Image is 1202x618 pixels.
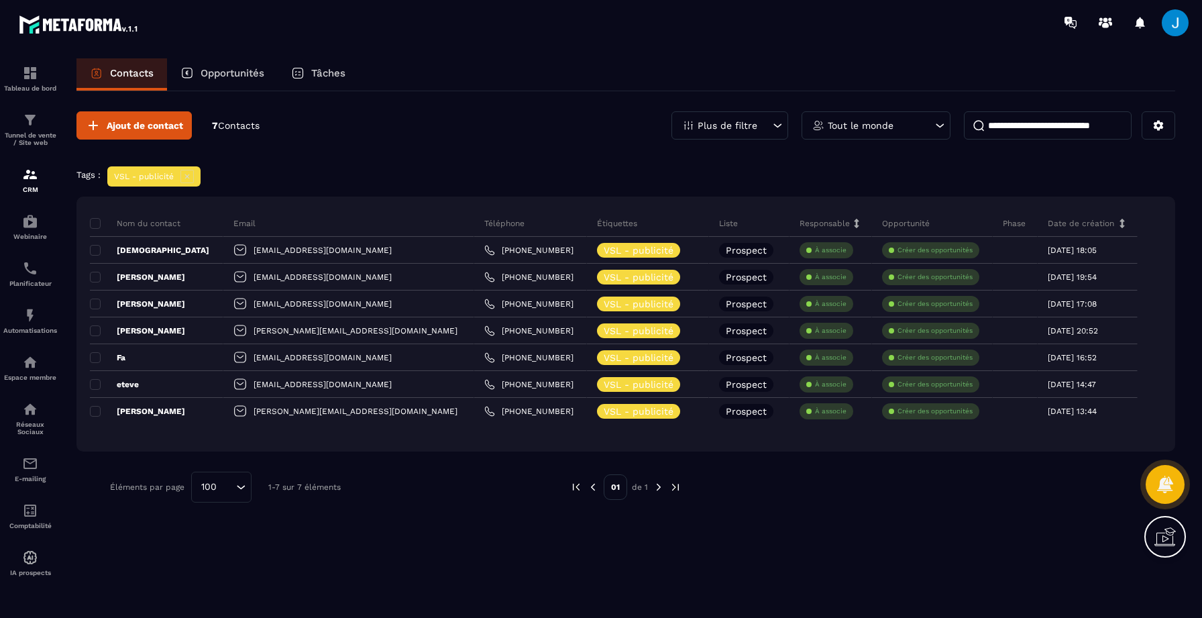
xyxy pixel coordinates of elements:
[815,299,846,309] p: À associe
[897,272,973,282] p: Créer des opportunités
[3,344,57,391] a: automationsautomationsEspace membre
[22,112,38,128] img: formation
[22,260,38,276] img: scheduler
[1048,246,1097,255] p: [DATE] 18:05
[669,481,681,493] img: next
[3,250,57,297] a: schedulerschedulerPlanificateur
[212,119,260,132] p: 7
[719,218,738,229] p: Liste
[815,353,846,362] p: À associe
[897,407,973,416] p: Créer des opportunités
[22,550,38,566] img: automations
[726,299,767,309] p: Prospect
[604,407,673,416] p: VSL - publicité
[76,170,101,180] p: Tags :
[201,67,264,79] p: Opportunités
[1048,218,1114,229] p: Date de création
[815,380,846,389] p: À associe
[604,326,673,336] p: VSL - publicité
[726,353,767,362] p: Prospect
[22,401,38,417] img: social-network
[800,218,850,229] p: Responsable
[726,272,767,282] p: Prospect
[1048,407,1097,416] p: [DATE] 13:44
[110,482,184,492] p: Éléments par page
[3,446,57,493] a: emailemailE-mailing
[3,391,57,446] a: social-networksocial-networkRéseaux Sociaux
[107,119,183,132] span: Ajout de contact
[484,218,525,229] p: Téléphone
[76,111,192,140] button: Ajout de contact
[22,456,38,472] img: email
[897,326,973,336] p: Créer des opportunités
[897,353,973,362] p: Créer des opportunités
[3,203,57,250] a: automationsautomationsWebinaire
[3,522,57,529] p: Comptabilité
[3,374,57,381] p: Espace membre
[76,58,167,91] a: Contacts
[897,299,973,309] p: Créer des opportunités
[90,218,180,229] p: Nom du contact
[604,272,673,282] p: VSL - publicité
[1048,353,1097,362] p: [DATE] 16:52
[19,12,140,36] img: logo
[1048,326,1098,336] p: [DATE] 20:52
[726,326,767,336] p: Prospect
[218,120,260,131] span: Contacts
[3,569,57,576] p: IA prospects
[191,472,252,503] div: Search for option
[604,353,673,362] p: VSL - publicité
[22,65,38,81] img: formation
[22,166,38,183] img: formation
[3,132,57,146] p: Tunnel de vente / Site web
[22,213,38,229] img: automations
[22,503,38,519] img: accountant
[604,299,673,309] p: VSL - publicité
[815,326,846,336] p: À associe
[3,85,57,92] p: Tableau de bord
[311,67,345,79] p: Tâches
[110,67,154,79] p: Contacts
[3,156,57,203] a: formationformationCRM
[3,475,57,482] p: E-mailing
[484,406,573,417] a: [PHONE_NUMBER]
[1048,299,1097,309] p: [DATE] 17:08
[570,481,582,493] img: prev
[3,55,57,102] a: formationformationTableau de bord
[1048,380,1096,389] p: [DATE] 14:47
[1048,272,1097,282] p: [DATE] 19:54
[90,379,139,390] p: eteve
[484,272,573,282] a: [PHONE_NUMBER]
[197,480,221,495] span: 100
[484,352,573,363] a: [PHONE_NUMBER]
[726,407,767,416] p: Prospect
[1003,218,1026,229] p: Phase
[604,380,673,389] p: VSL - publicité
[233,218,256,229] p: Email
[815,272,846,282] p: À associe
[90,352,125,363] p: Fa
[167,58,278,91] a: Opportunités
[597,218,637,229] p: Étiquettes
[90,406,185,417] p: [PERSON_NAME]
[815,246,846,255] p: À associe
[484,299,573,309] a: [PHONE_NUMBER]
[3,186,57,193] p: CRM
[897,246,973,255] p: Créer des opportunités
[3,297,57,344] a: automationsautomationsAutomatisations
[632,482,648,493] p: de 1
[587,481,599,493] img: prev
[604,474,627,500] p: 01
[268,482,341,492] p: 1-7 sur 7 éléments
[90,325,185,336] p: [PERSON_NAME]
[698,121,757,130] p: Plus de filtre
[3,421,57,435] p: Réseaux Sociaux
[3,280,57,287] p: Planificateur
[815,407,846,416] p: À associe
[3,233,57,240] p: Webinaire
[484,379,573,390] a: [PHONE_NUMBER]
[3,327,57,334] p: Automatisations
[484,245,573,256] a: [PHONE_NUMBER]
[484,325,573,336] a: [PHONE_NUMBER]
[90,299,185,309] p: [PERSON_NAME]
